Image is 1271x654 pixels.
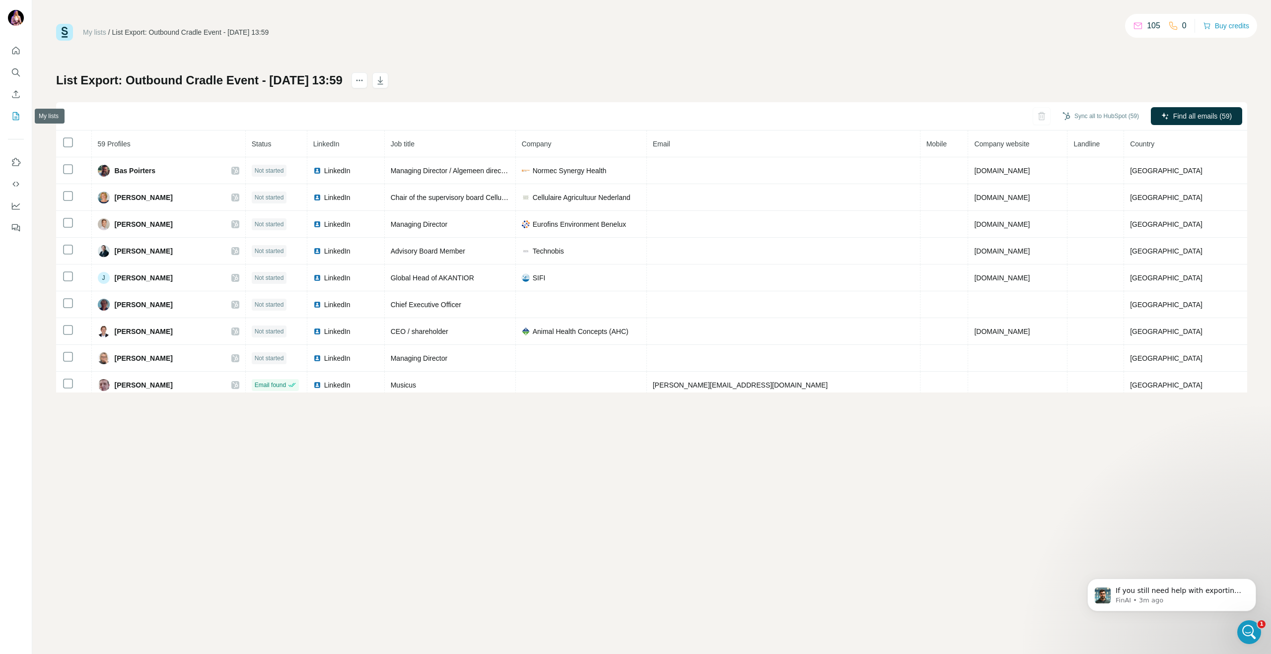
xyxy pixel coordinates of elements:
[391,381,416,389] span: Musicus
[324,327,351,336] span: LinkedIn
[533,327,629,336] span: Animal Health Concepts (AHC)
[8,85,24,103] button: Enrich CSV
[1203,19,1249,33] button: Buy credits
[8,42,24,60] button: Quick start
[522,327,530,335] img: company-logo
[324,380,351,390] span: LinkedIn
[115,193,173,202] span: [PERSON_NAME]
[391,274,474,282] span: Global Head of AKANTIOR
[391,301,461,309] span: Chief Executive Officer
[83,28,106,36] a: My lists
[1130,354,1202,362] span: [GEOGRAPHIC_DATA]
[255,166,284,175] span: Not started
[391,354,447,362] span: Managing Director
[1130,247,1202,255] span: [GEOGRAPHIC_DATA]
[115,219,173,229] span: [PERSON_NAME]
[255,273,284,282] span: Not started
[313,327,321,335] img: LinkedIn logo
[1130,327,1202,335] span: [GEOGRAPHIC_DATA]
[1073,140,1100,148] span: Landline
[974,220,1030,228] span: [DOMAIN_NAME]
[255,193,284,202] span: Not started
[324,300,351,310] span: LinkedIn
[313,220,321,228] img: LinkedIn logo
[522,194,530,201] img: company-logo
[255,354,284,363] span: Not started
[391,220,447,228] span: Managing Director
[98,218,110,230] img: Avatar
[324,273,351,283] span: LinkedIn
[974,194,1030,201] span: [DOMAIN_NAME]
[352,72,367,88] button: actions
[324,219,351,229] span: LinkedIn
[533,273,546,283] span: SIFI
[98,245,110,257] img: Avatar
[324,166,351,176] span: LinkedIn
[98,299,110,311] img: Avatar
[391,140,415,148] span: Job title
[1056,109,1146,124] button: Sync all to HubSpot (59)
[522,247,530,255] img: company-logo
[522,140,552,148] span: Company
[56,72,343,88] h1: List Export: Outbound Cradle Event - [DATE] 13:59
[98,140,131,148] span: 59 Profiles
[115,166,155,176] span: Bas Poirters
[8,219,24,237] button: Feedback
[98,326,110,337] img: Avatar
[974,327,1030,335] span: [DOMAIN_NAME]
[313,194,321,201] img: LinkedIn logo
[8,64,24,81] button: Search
[112,27,269,37] div: List Export: Outbound Cradle Event - [DATE] 13:59
[313,167,321,175] img: LinkedIn logo
[1130,167,1202,175] span: [GEOGRAPHIC_DATA]
[391,247,465,255] span: Advisory Board Member
[974,140,1029,148] span: Company website
[255,381,286,390] span: Email found
[8,10,24,26] img: Avatar
[98,165,110,177] img: Avatar
[8,107,24,125] button: My lists
[98,272,110,284] div: J
[255,247,284,256] span: Not started
[974,274,1030,282] span: [DOMAIN_NAME]
[1147,20,1160,32] p: 105
[1130,274,1202,282] span: [GEOGRAPHIC_DATA]
[522,167,530,175] img: company-logo
[98,192,110,203] img: Avatar
[98,352,110,364] img: Avatar
[108,27,110,37] li: /
[1130,381,1202,389] span: [GEOGRAPHIC_DATA]
[115,353,173,363] span: [PERSON_NAME]
[533,193,631,202] span: Cellulaire Agricultuur Nederland
[313,301,321,309] img: LinkedIn logo
[653,140,670,148] span: Email
[522,220,530,228] img: company-logo
[522,274,530,282] img: company-logo
[313,274,321,282] img: LinkedIn logo
[115,380,173,390] span: [PERSON_NAME]
[926,140,947,148] span: Mobile
[313,354,321,362] img: LinkedIn logo
[533,219,626,229] span: Eurofins Environment Benelux
[313,140,340,148] span: LinkedIn
[974,247,1030,255] span: [DOMAIN_NAME]
[8,175,24,193] button: Use Surfe API
[1258,620,1266,628] span: 1
[313,247,321,255] img: LinkedIn logo
[974,167,1030,175] span: [DOMAIN_NAME]
[1151,107,1242,125] button: Find all emails (59)
[56,24,73,41] img: Surfe Logo
[324,246,351,256] span: LinkedIn
[98,379,110,391] img: Avatar
[255,327,284,336] span: Not started
[255,300,284,309] span: Not started
[8,197,24,215] button: Dashboard
[324,193,351,202] span: LinkedIn
[115,300,173,310] span: [PERSON_NAME]
[313,381,321,389] img: LinkedIn logo
[115,246,173,256] span: [PERSON_NAME]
